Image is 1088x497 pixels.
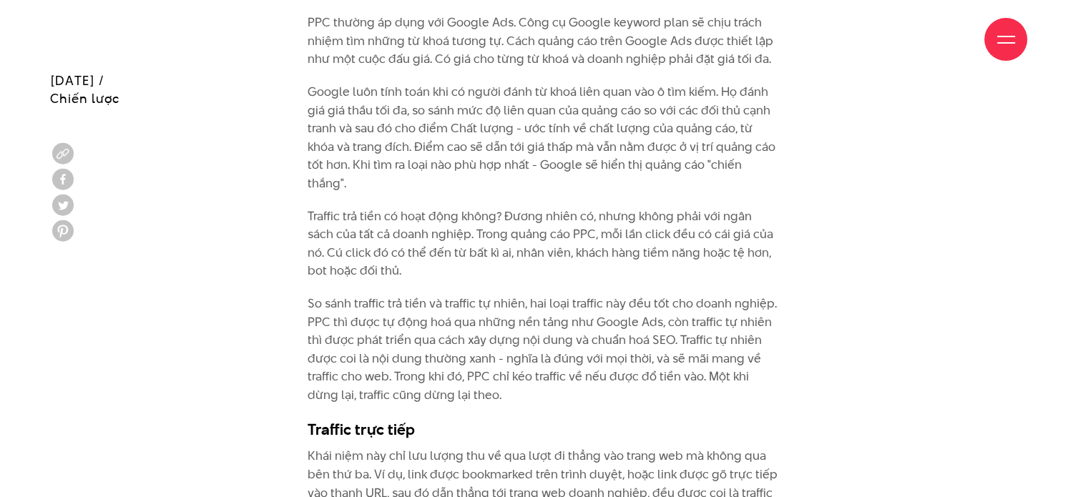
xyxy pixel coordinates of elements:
span: [DATE] / Chiến lược [50,72,120,107]
p: Google luôn tính toán khi có người đánh từ khoá liên quan vào ô tìm kiếm. Họ đánh giá giá thầu tố... [308,83,780,193]
h3: Traffic trực tiếp [308,418,780,440]
p: Traffic trả tiền có hoạt động không? Đương nhiên có, nhưng không phải với ngân sách của tất cả do... [308,207,780,280]
p: So sánh traffic trả tiền và traffic tự nhiên, hai loại traffic này đều tốt cho doanh nghiệp. PPC ... [308,295,780,405]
